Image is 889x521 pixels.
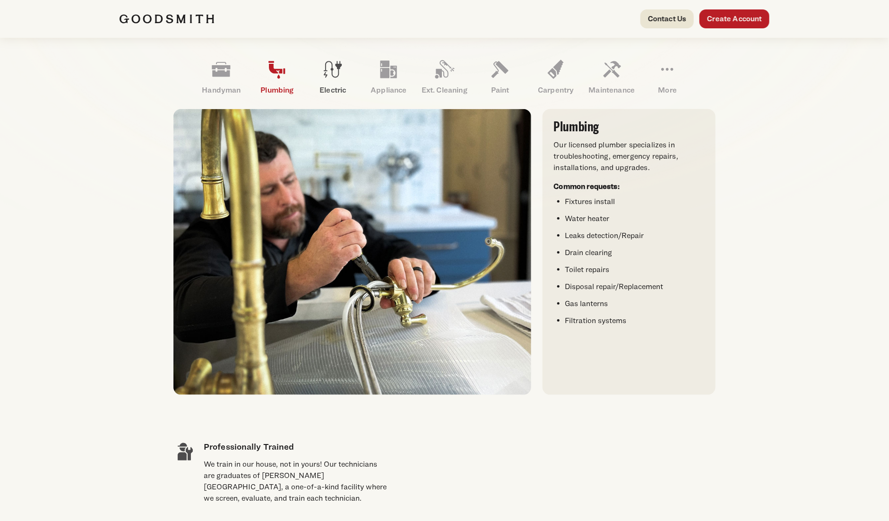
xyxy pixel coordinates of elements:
li: Toilet repairs [565,264,704,275]
a: Contact Us [640,9,694,28]
p: Maintenance [584,85,639,96]
li: Filtration systems [565,315,704,326]
h4: Professionally Trained [204,440,388,453]
p: Carpentry [528,85,584,96]
a: Paint [472,52,528,102]
a: Plumbing [249,52,305,102]
li: Disposal repair/Replacement [565,281,704,292]
a: Carpentry [528,52,584,102]
h3: Plumbing [554,120,704,134]
p: Handyman [193,85,249,96]
p: Our licensed plumber specializes in troubleshooting, emergency repairs, installations, and upgrades. [554,139,704,173]
li: Drain clearing [565,247,704,258]
a: Ext. Cleaning [416,52,472,102]
p: Paint [472,85,528,96]
li: Gas lanterns [565,298,704,309]
strong: Common requests: [554,182,620,191]
img: Goodsmith [120,14,214,24]
li: Leaks detection/Repair [565,230,704,241]
li: Fixtures install [565,196,704,207]
a: Handyman [193,52,249,102]
a: More [639,52,695,102]
a: Appliance [361,52,416,102]
a: Create Account [699,9,769,28]
p: Appliance [361,85,416,96]
div: We train in our house, not in yours! Our technicians are graduates of [PERSON_NAME][GEOGRAPHIC_DA... [204,459,388,504]
a: Electric [305,52,361,102]
li: Water heater [565,213,704,224]
a: Maintenance [584,52,639,102]
p: Plumbing [249,85,305,96]
p: More [639,85,695,96]
p: Ext. Cleaning [416,85,472,96]
img: Plumber adjusting a brass faucet [173,109,531,395]
p: Electric [305,85,361,96]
